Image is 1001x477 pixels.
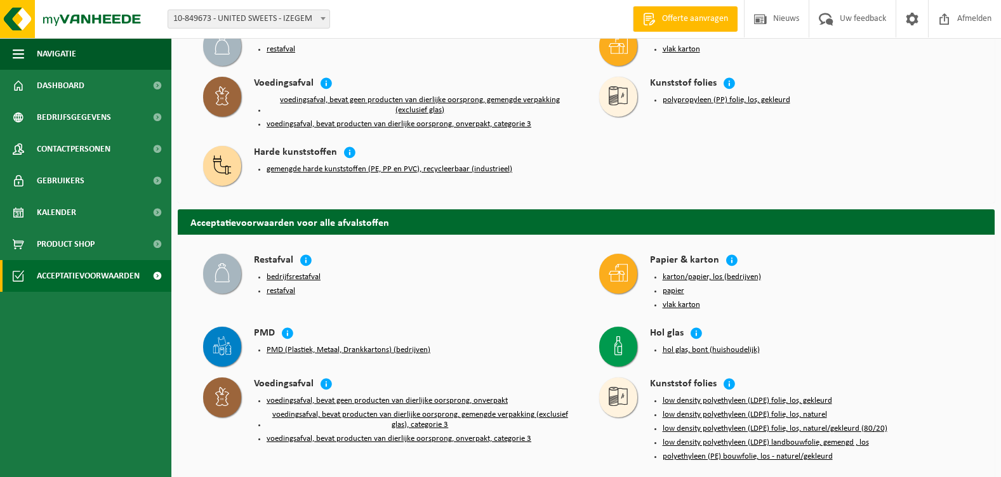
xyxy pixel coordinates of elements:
button: gemengde harde kunststoffen (PE, PP en PVC), recycleerbaar (industrieel) [267,164,512,174]
h4: Harde kunststoffen [254,146,337,160]
h4: Voedingsafval [254,77,314,91]
h4: Hol glas [650,327,684,341]
h4: Kunststof folies [650,77,717,91]
h4: Papier & karton [650,254,719,268]
button: polyethyleen (PE) bouwfolie, los - naturel/gekleurd [663,452,833,462]
button: low density polyethyleen (LDPE) landbouwfolie, gemengd , los [663,438,869,448]
button: bedrijfsrestafval [267,272,321,282]
button: voedingsafval, bevat geen producten van dierlijke oorsprong, gemengde verpakking (exclusief glas) [267,95,574,115]
button: voedingsafval, bevat producten van dierlijke oorsprong, onverpakt, categorie 3 [267,434,531,444]
span: Offerte aanvragen [659,13,731,25]
button: low density polyethyleen (LDPE) folie, los, naturel/gekleurd (80/20) [663,424,887,434]
h4: Restafval [254,254,293,268]
span: Dashboard [37,70,84,101]
h4: PMD [254,327,275,341]
h4: Voedingsafval [254,377,314,392]
button: voedingsafval, bevat geen producten van dierlijke oorsprong, onverpakt [267,396,508,406]
button: voedingsafval, bevat producten van dierlijke oorsprong, gemengde verpakking (exclusief glas), cat... [267,410,574,430]
button: hol glas, bont (huishoudelijk) [663,345,760,355]
button: low density polyethyleen (LDPE) folie, los, naturel [663,410,827,420]
button: karton/papier, los (bedrijven) [663,272,761,282]
span: Acceptatievoorwaarden [37,260,140,292]
span: 10-849673 - UNITED SWEETS - IZEGEM [168,10,330,29]
span: Bedrijfsgegevens [37,101,111,133]
span: Gebruikers [37,165,84,197]
button: PMD (Plastiek, Metaal, Drankkartons) (bedrijven) [267,345,430,355]
span: Contactpersonen [37,133,110,165]
button: polypropyleen (PP) folie, los, gekleurd [663,95,790,105]
button: low density polyethyleen (LDPE) folie, los, gekleurd [663,396,832,406]
button: restafval [267,44,295,55]
span: Product Shop [37,228,95,260]
span: Navigatie [37,38,76,70]
button: restafval [267,286,295,296]
span: 10-849673 - UNITED SWEETS - IZEGEM [168,10,329,28]
h2: Acceptatievoorwaarden voor alle afvalstoffen [178,209,995,234]
button: papier [663,286,684,296]
button: vlak karton [663,300,700,310]
button: vlak karton [663,44,700,55]
a: Offerte aanvragen [633,6,738,32]
button: voedingsafval, bevat producten van dierlijke oorsprong, onverpakt, categorie 3 [267,119,531,129]
h4: Kunststof folies [650,377,717,392]
span: Kalender [37,197,76,228]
